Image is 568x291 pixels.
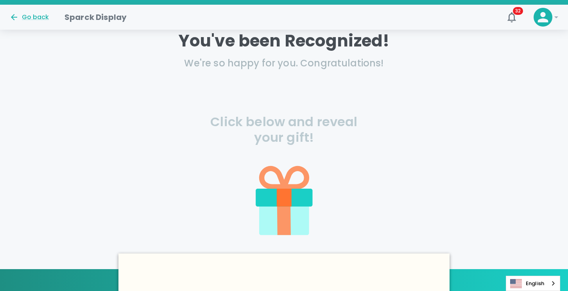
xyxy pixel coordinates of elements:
button: Go back [9,12,49,22]
div: Language [506,276,560,291]
h1: Sparck Display [65,11,127,23]
span: 32 [513,7,523,15]
button: 32 [502,8,521,27]
a: English [506,276,560,291]
aside: Language selected: English [506,276,560,291]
